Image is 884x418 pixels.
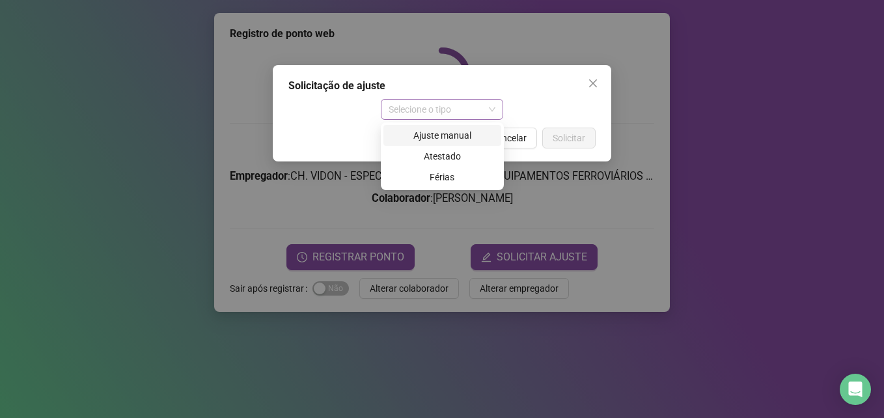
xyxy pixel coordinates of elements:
[391,128,493,143] div: Ajuste manual
[583,73,603,94] button: Close
[383,167,501,188] div: Férias
[588,78,598,89] span: close
[480,128,537,148] button: Cancelar
[383,125,501,146] div: Ajuste manual
[542,128,596,148] button: Solicitar
[391,170,493,184] div: Férias
[391,149,493,163] div: Atestado
[288,78,596,94] div: Solicitação de ajuste
[389,100,496,119] span: Selecione o tipo
[383,146,501,167] div: Atestado
[491,131,527,145] span: Cancelar
[840,374,871,405] div: Open Intercom Messenger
